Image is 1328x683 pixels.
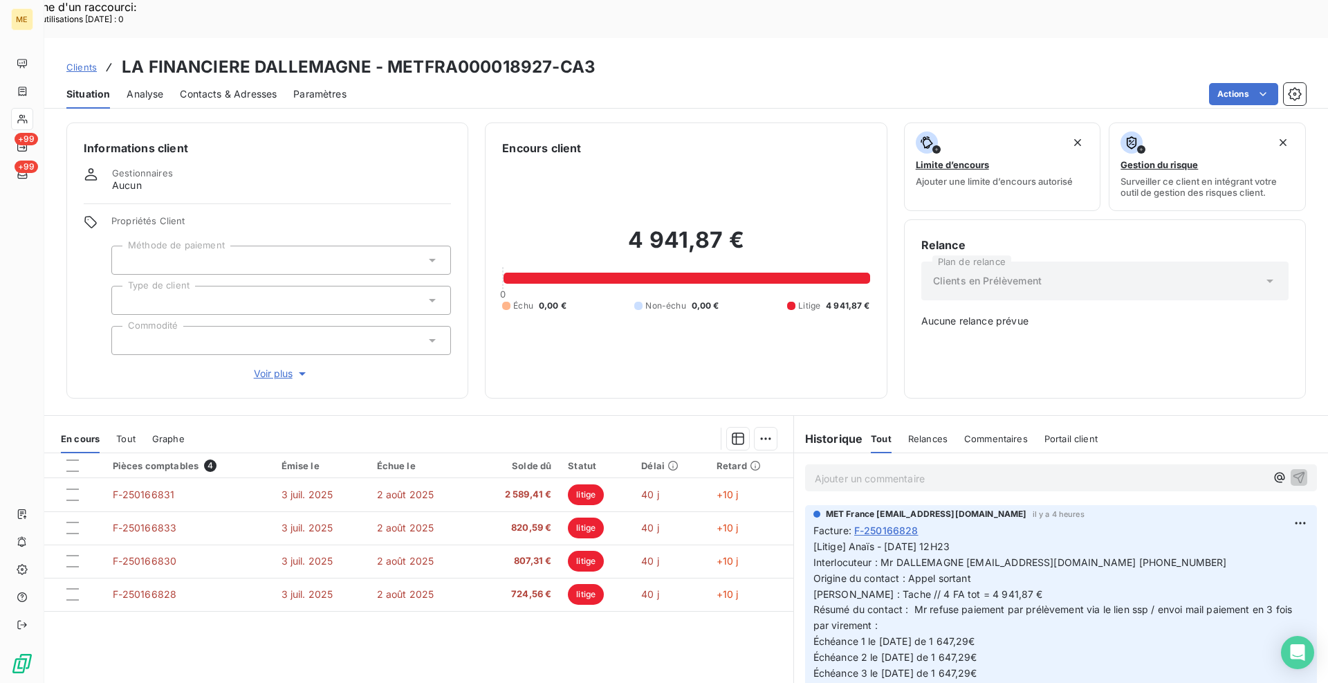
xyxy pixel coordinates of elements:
[502,226,869,268] h2: 4 941,87 €
[61,433,100,444] span: En cours
[641,460,700,471] div: Délai
[794,430,863,447] h6: Historique
[479,488,551,502] span: 2 589,41 €
[717,555,739,567] span: +10 j
[645,300,685,312] span: Non-échu
[123,254,134,266] input: Ajouter une valeur
[1281,636,1314,669] div: Open Intercom Messenger
[904,122,1101,211] button: Limite d’encoursAjouter une limite d’encours autorisé
[717,489,739,500] span: +10 j
[717,588,739,600] span: +10 j
[15,161,38,173] span: +99
[964,433,1028,444] span: Commentaires
[113,459,265,472] div: Pièces comptables
[377,588,434,600] span: 2 août 2025
[568,460,625,471] div: Statut
[152,433,185,444] span: Graphe
[113,522,177,534] span: F-250166833
[539,300,566,312] span: 0,00 €
[122,55,596,80] h3: LA FINANCIERE DALLEMAGNE - METFRA000018927-CA3
[933,274,1042,288] span: Clients en Prélèvement
[502,140,581,156] h6: Encours client
[254,367,309,381] span: Voir plus
[377,460,463,471] div: Échue le
[854,523,919,538] span: F-250166828
[921,314,1289,328] span: Aucune relance prévue
[568,584,604,605] span: litige
[826,508,1027,520] span: MET France [EMAIL_ADDRESS][DOMAIN_NAME]
[282,555,333,567] span: 3 juil. 2025
[908,433,948,444] span: Relances
[377,522,434,534] span: 2 août 2025
[479,588,551,601] span: 724,56 €
[180,87,277,101] span: Contacts & Adresses
[282,522,333,534] span: 3 juil. 2025
[798,300,820,312] span: Litige
[282,588,333,600] span: 3 juil. 2025
[500,289,506,300] span: 0
[641,555,659,567] span: 40 j
[813,523,851,538] span: Facture :
[916,159,989,170] span: Limite d’encours
[1120,176,1294,198] span: Surveiller ce client en intégrant votre outil de gestion des risques client.
[111,215,451,235] span: Propriétés Client
[1044,433,1098,444] span: Portail client
[11,163,33,185] a: +99
[568,551,604,572] span: litige
[479,554,551,568] span: 807,31 €
[826,300,870,312] span: 4 941,87 €
[1120,159,1198,170] span: Gestion du risque
[641,522,659,534] span: 40 j
[113,555,177,567] span: F-250166830
[66,60,97,74] a: Clients
[1209,83,1278,105] button: Actions
[204,459,216,472] span: 4
[1109,122,1306,211] button: Gestion du risqueSurveiller ce client en intégrant votre outil de gestion des risques client.
[113,489,175,500] span: F-250166831
[66,87,110,101] span: Situation
[282,489,333,500] span: 3 juil. 2025
[116,433,136,444] span: Tout
[479,460,551,471] div: Solde dû
[479,521,551,535] span: 820,59 €
[15,133,38,145] span: +99
[123,334,134,347] input: Ajouter une valeur
[66,62,97,73] span: Clients
[113,588,177,600] span: F-250166828
[717,522,739,534] span: +10 j
[123,294,134,307] input: Ajouter une valeur
[641,588,659,600] span: 40 j
[377,555,434,567] span: 2 août 2025
[84,140,451,156] h6: Informations client
[568,484,604,505] span: litige
[111,366,451,381] button: Voir plus
[692,300,719,312] span: 0,00 €
[11,136,33,158] a: +99
[513,300,533,312] span: Échu
[871,433,892,444] span: Tout
[293,87,347,101] span: Paramètres
[11,653,33,675] img: Logo LeanPay
[112,167,173,179] span: Gestionnaires
[916,176,1073,187] span: Ajouter une limite d’encours autorisé
[282,460,360,471] div: Émise le
[641,489,659,500] span: 40 j
[1033,510,1085,518] span: il y a 4 heures
[717,460,785,471] div: Retard
[921,237,1289,253] h6: Relance
[568,518,604,538] span: litige
[112,179,142,192] span: Aucun
[127,87,163,101] span: Analyse
[377,489,434,500] span: 2 août 2025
